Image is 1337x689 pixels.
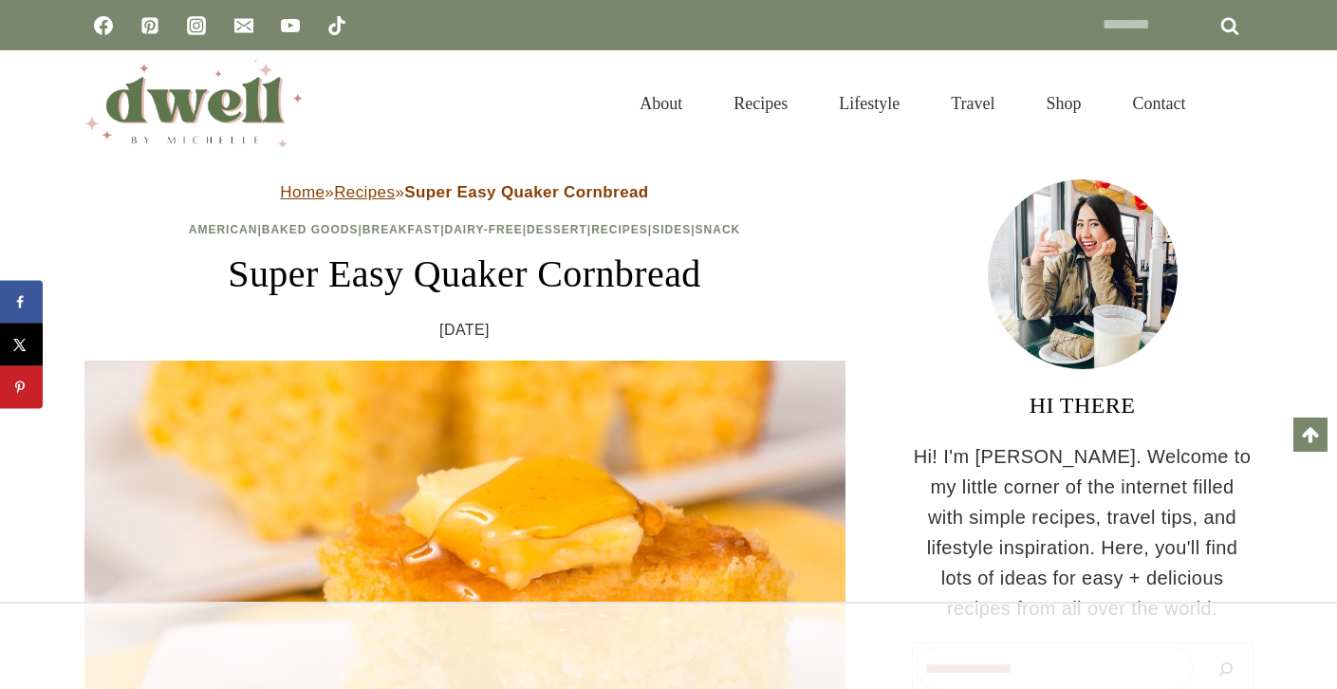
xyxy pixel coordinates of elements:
a: Pinterest [131,7,169,45]
a: About [614,73,708,135]
a: Facebook [84,7,122,45]
a: Scroll to top [1293,418,1328,452]
h1: Super Easy Quaker Cornbread [84,246,845,303]
span: | | | | | | | [189,223,741,236]
button: View Search Form [1221,87,1253,120]
a: Dessert [527,223,587,236]
a: Home [280,183,325,201]
a: Instagram [177,7,215,45]
a: Recipes [708,73,813,135]
p: Hi! I'm [PERSON_NAME]. Welcome to my little corner of the internet filled with simple recipes, tr... [912,441,1253,624]
a: Travel [925,73,1020,135]
a: Lifestyle [813,73,925,135]
img: DWELL by michelle [84,60,303,147]
a: Baked Goods [262,223,359,236]
a: Snack [696,223,741,236]
h3: HI THERE [912,388,1253,422]
nav: Primary Navigation [614,73,1211,135]
a: Email [225,7,263,45]
a: Recipes [591,223,648,236]
time: [DATE] [439,318,490,343]
strong: Super Easy Quaker Cornbread [404,183,648,201]
a: Recipes [334,183,395,201]
a: Sides [652,223,691,236]
a: Breakfast [362,223,440,236]
a: American [189,223,258,236]
a: Contact [1107,73,1212,135]
a: Dairy-Free [445,223,523,236]
a: YouTube [271,7,309,45]
a: Shop [1020,73,1106,135]
span: » » [280,183,648,201]
a: TikTok [318,7,356,45]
